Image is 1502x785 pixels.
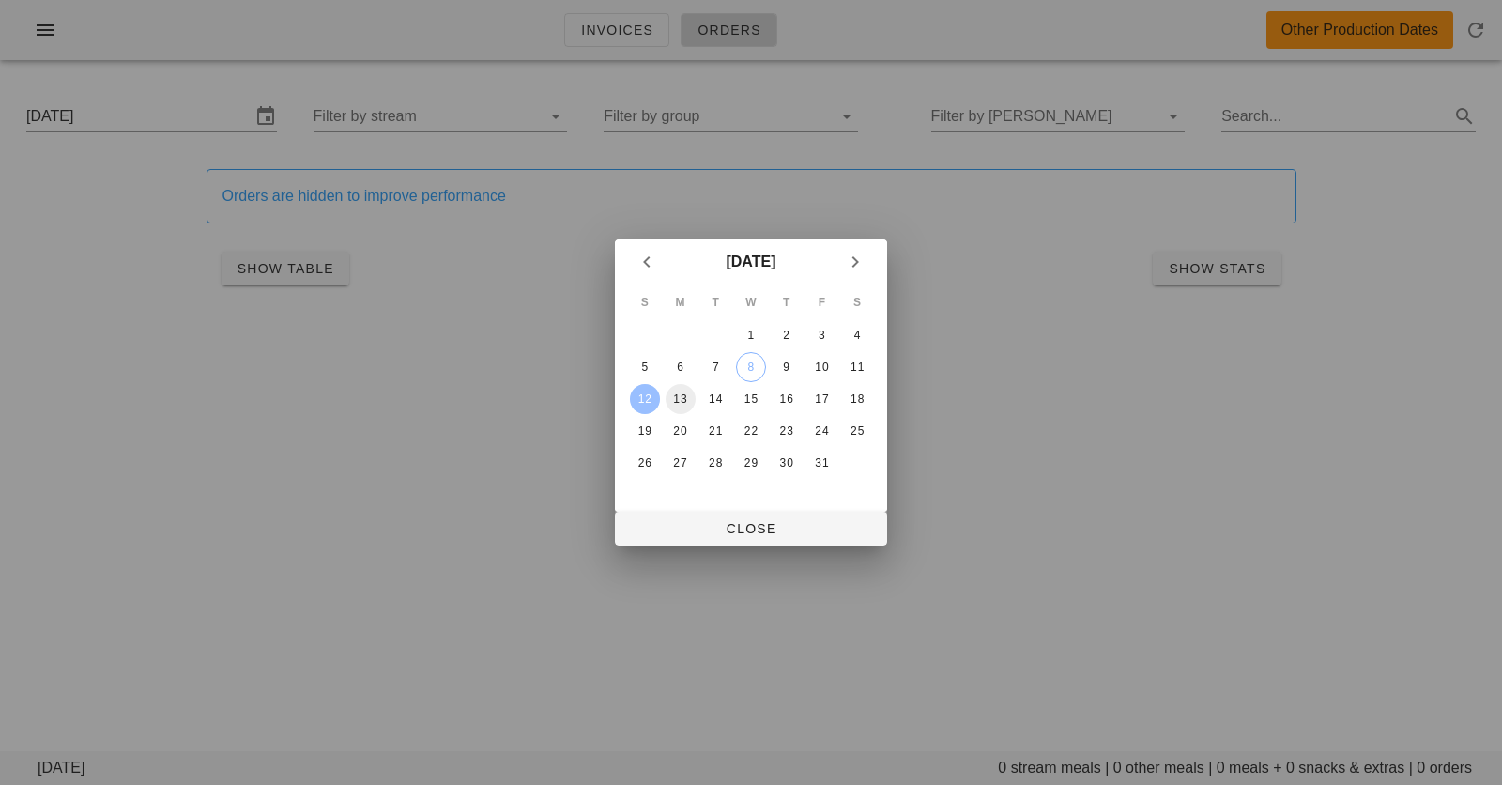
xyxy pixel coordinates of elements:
div: 27 [666,456,696,469]
th: F [805,286,839,318]
button: 23 [772,416,802,446]
button: 13 [666,384,696,414]
button: 25 [842,416,872,446]
th: S [628,286,662,318]
div: 24 [806,424,836,438]
button: 4 [842,320,872,350]
button: 14 [700,384,730,414]
button: 12 [630,384,660,414]
button: Previous month [630,245,664,279]
button: 19 [630,416,660,446]
button: 8 [736,352,766,382]
button: 22 [736,416,766,446]
th: T [698,286,732,318]
button: 5 [630,352,660,382]
th: S [840,286,874,318]
th: T [770,286,804,318]
button: 28 [700,448,730,478]
div: 8 [737,361,765,374]
div: 31 [806,456,836,469]
button: 17 [806,384,836,414]
div: 3 [806,329,836,342]
div: 4 [842,329,872,342]
div: 6 [666,361,696,374]
div: 2 [772,329,802,342]
div: 12 [630,392,660,406]
div: 25 [842,424,872,438]
button: 3 [806,320,836,350]
button: 9 [772,352,802,382]
div: 21 [700,424,730,438]
div: 15 [736,392,766,406]
button: 26 [630,448,660,478]
button: 29 [736,448,766,478]
div: 17 [806,392,836,406]
div: 5 [630,361,660,374]
div: 26 [630,456,660,469]
button: 21 [700,416,730,446]
button: 7 [700,352,730,382]
div: 1 [736,329,766,342]
button: 6 [666,352,696,382]
button: [DATE] [718,243,783,281]
div: 18 [842,392,872,406]
div: 22 [736,424,766,438]
div: 30 [772,456,802,469]
button: Next month [838,245,872,279]
div: 16 [772,392,802,406]
div: 7 [700,361,730,374]
div: 9 [772,361,802,374]
button: 10 [806,352,836,382]
span: Close [630,521,872,536]
button: 15 [736,384,766,414]
div: 13 [666,392,696,406]
div: 19 [630,424,660,438]
button: 27 [666,448,696,478]
button: 18 [842,384,872,414]
button: 16 [772,384,802,414]
button: 24 [806,416,836,446]
button: Close [615,512,887,546]
div: 23 [772,424,802,438]
button: 30 [772,448,802,478]
th: W [734,286,768,318]
div: 10 [806,361,836,374]
button: 2 [772,320,802,350]
div: 20 [666,424,696,438]
div: 29 [736,456,766,469]
div: 28 [700,456,730,469]
th: M [664,286,697,318]
div: 14 [700,392,730,406]
button: 20 [666,416,696,446]
button: 31 [806,448,836,478]
button: 11 [842,352,872,382]
button: 1 [736,320,766,350]
div: 11 [842,361,872,374]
